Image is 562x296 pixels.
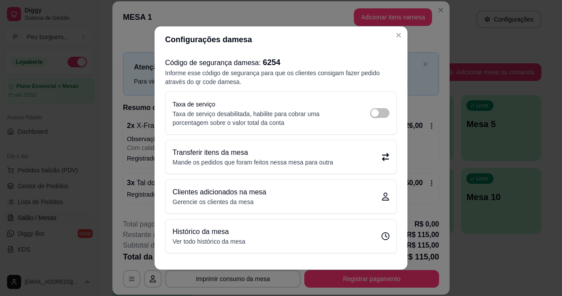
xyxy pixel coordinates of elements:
[392,28,406,42] button: Close
[173,158,333,167] p: Mande os pedidos que foram feitos nessa mesa para outra
[173,187,266,197] p: Clientes adicionados na mesa
[263,58,280,67] span: 6254
[155,26,407,53] header: Configurações da mesa
[165,69,397,86] p: Informe esse código de segurança para que os clientes consigam fazer pedido através do qr code da...
[173,147,333,158] p: Transferir itens da mesa
[173,101,215,108] label: Taxa de serviço
[173,110,353,127] p: Taxa de serviço desabilitada, habilite para cobrar uma porcentagem sobre o valor total da conta
[173,197,266,206] p: Gerencie os clientes da mesa
[165,56,397,69] h2: Código de segurança da mesa :
[173,237,245,246] p: Ver todo histórico da mesa
[173,227,245,237] p: Histórico da mesa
